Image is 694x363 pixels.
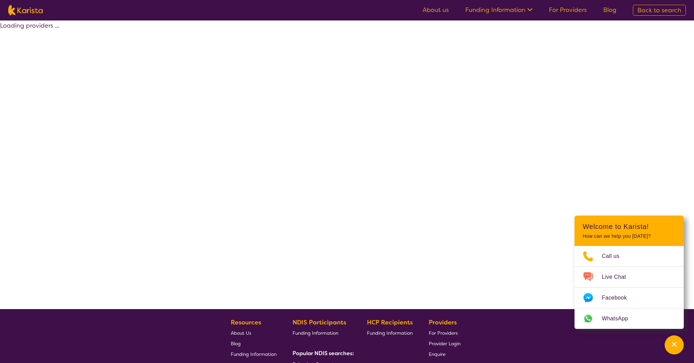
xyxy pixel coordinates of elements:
[231,338,277,349] a: Blog
[429,318,457,326] b: Providers
[231,330,251,336] span: About Us
[293,328,351,338] a: Funding Information
[367,330,413,336] span: Funding Information
[603,6,617,14] a: Blog
[637,6,681,14] span: Back to search
[429,351,445,357] span: Enquire
[602,314,636,324] span: WhatsApp
[583,222,676,231] h2: Welcome to Karista!
[231,351,277,357] span: Funding Information
[602,251,628,261] span: Call us
[429,330,458,336] span: For Providers
[293,350,354,357] b: Popular NDIS searches:
[429,340,461,347] span: Provider Login
[575,246,684,329] ul: Choose channel
[583,233,676,239] p: How can we help you [DATE]?
[429,349,461,359] a: Enquire
[465,6,533,14] a: Funding Information
[231,318,261,326] b: Resources
[602,272,634,282] span: Live Chat
[293,330,338,336] span: Funding Information
[367,318,413,326] b: HCP Recipients
[575,216,684,329] div: Channel Menu
[575,308,684,329] a: Web link opens in a new tab.
[665,335,684,354] button: Channel Menu
[8,5,43,15] img: Karista logo
[633,5,686,16] a: Back to search
[293,318,346,326] b: NDIS Participants
[549,6,587,14] a: For Providers
[231,340,241,347] span: Blog
[429,338,461,349] a: Provider Login
[423,6,449,14] a: About us
[231,328,277,338] a: About Us
[231,349,277,359] a: Funding Information
[367,328,413,338] a: Funding Information
[602,293,635,303] span: Facebook
[429,328,461,338] a: For Providers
